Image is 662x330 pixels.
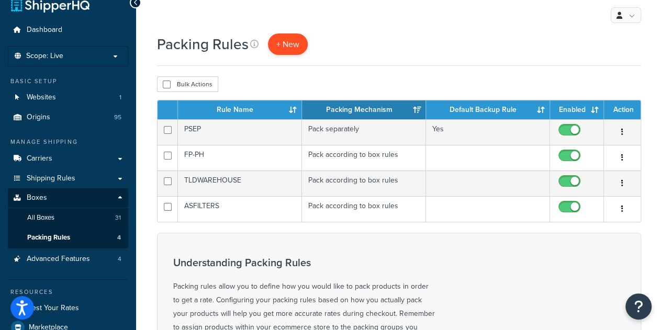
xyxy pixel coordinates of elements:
[8,288,128,297] div: Resources
[26,52,63,61] span: Scope: Live
[302,196,426,222] td: Pack according to box rules
[27,233,70,242] span: Packing Rules
[27,93,56,102] span: Websites
[604,100,641,119] th: Action
[173,257,435,268] h3: Understanding Packing Rules
[178,145,302,170] td: FP-PH
[27,194,47,202] span: Boxes
[27,154,52,163] span: Carriers
[8,77,128,86] div: Basic Setup
[118,255,121,264] span: 4
[550,100,604,119] th: Enabled: activate to sort column ascending
[426,100,550,119] th: Default Backup Rule: activate to sort column ascending
[27,113,50,122] span: Origins
[8,149,128,168] a: Carriers
[8,188,128,208] a: Boxes
[276,38,299,50] span: + New
[157,34,249,54] h1: Packing Rules
[29,304,79,313] span: Test Your Rates
[27,174,75,183] span: Shipping Rules
[8,299,128,317] a: Test Your Rates
[8,228,128,247] li: Packing Rules
[114,113,121,122] span: 95
[8,169,128,188] a: Shipping Rules
[426,119,550,145] td: Yes
[302,119,426,145] td: Pack separately
[157,76,218,92] button: Bulk Actions
[178,119,302,145] td: PSEP
[115,213,121,222] span: 31
[625,293,652,320] button: Open Resource Center
[8,188,128,248] li: Boxes
[8,138,128,146] div: Manage Shipping
[302,100,426,119] th: Packing Mechanism: activate to sort column ascending
[27,213,54,222] span: All Boxes
[268,33,308,55] a: + New
[302,145,426,170] td: Pack according to box rules
[27,255,90,264] span: Advanced Features
[8,88,128,107] li: Websites
[178,100,302,119] th: Rule Name: activate to sort column ascending
[178,170,302,196] td: TLDWAREHOUSE
[8,20,128,40] a: Dashboard
[178,196,302,222] td: ASFILTERS
[8,208,128,227] li: All Boxes
[8,108,128,127] a: Origins 95
[8,88,128,107] a: Websites 1
[8,249,128,269] a: Advanced Features 4
[8,108,128,127] li: Origins
[8,228,128,247] a: Packing Rules 4
[8,208,128,227] a: All Boxes 31
[302,170,426,196] td: Pack according to box rules
[27,26,62,35] span: Dashboard
[119,93,121,102] span: 1
[117,233,121,242] span: 4
[8,249,128,269] li: Advanced Features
